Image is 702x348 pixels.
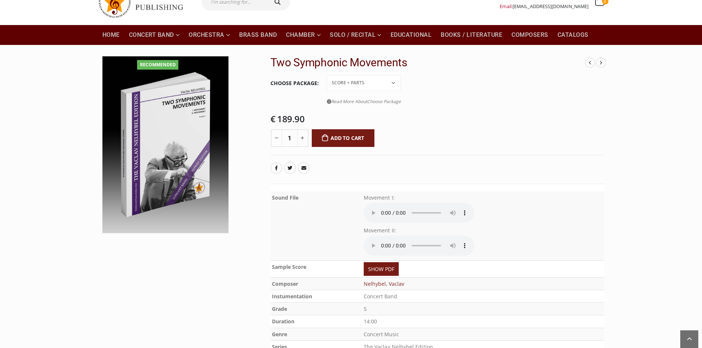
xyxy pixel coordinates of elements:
p: Movement II: [364,226,603,236]
input: Product quantity [282,129,298,147]
td: Concert Music [362,328,604,341]
p: 14:00 [364,317,603,327]
a: Books / Literature [436,25,507,45]
a: Solo / Recital [325,25,386,45]
a: Facebook [270,162,282,174]
b: Sound File [272,194,298,201]
a: Home [98,25,124,45]
a: Read More AboutChoose Package [327,97,401,106]
b: Grade [272,305,287,312]
a: Composers [507,25,553,45]
a: Twitter [284,162,296,174]
th: Sample Score [270,260,362,277]
b: Duration [272,318,294,325]
td: Concert Band [362,290,604,302]
a: Email [298,162,310,174]
label: Choose Package [270,75,319,91]
bdi: 189.90 [270,113,305,125]
a: SHOW PDF [364,262,399,276]
a: Catalogs [553,25,593,45]
a: Nelhybel, Vaclav [364,280,404,287]
p: Movement I: [364,193,603,203]
h2: Two Symphonic Movements [270,56,585,69]
span: € [270,113,276,125]
a: Concert Band [125,25,184,45]
a: Chamber [282,25,325,45]
b: Composer [272,280,298,287]
a: Orchestra [184,25,234,45]
button: Add to cart [312,129,375,147]
b: Instumentation [272,293,312,300]
button: + [297,129,308,147]
span: Choose Package [367,98,401,105]
td: 5 [362,302,604,315]
button: - [271,129,282,147]
a: [EMAIL_ADDRESS][DOMAIN_NAME] [513,3,589,10]
a: Educational [386,25,436,45]
div: Recommended [137,60,178,70]
a: Brass Band [235,25,281,45]
b: Genre [272,331,287,338]
img: SMP-10-0095 3D [102,56,229,233]
div: Email: [500,2,589,11]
